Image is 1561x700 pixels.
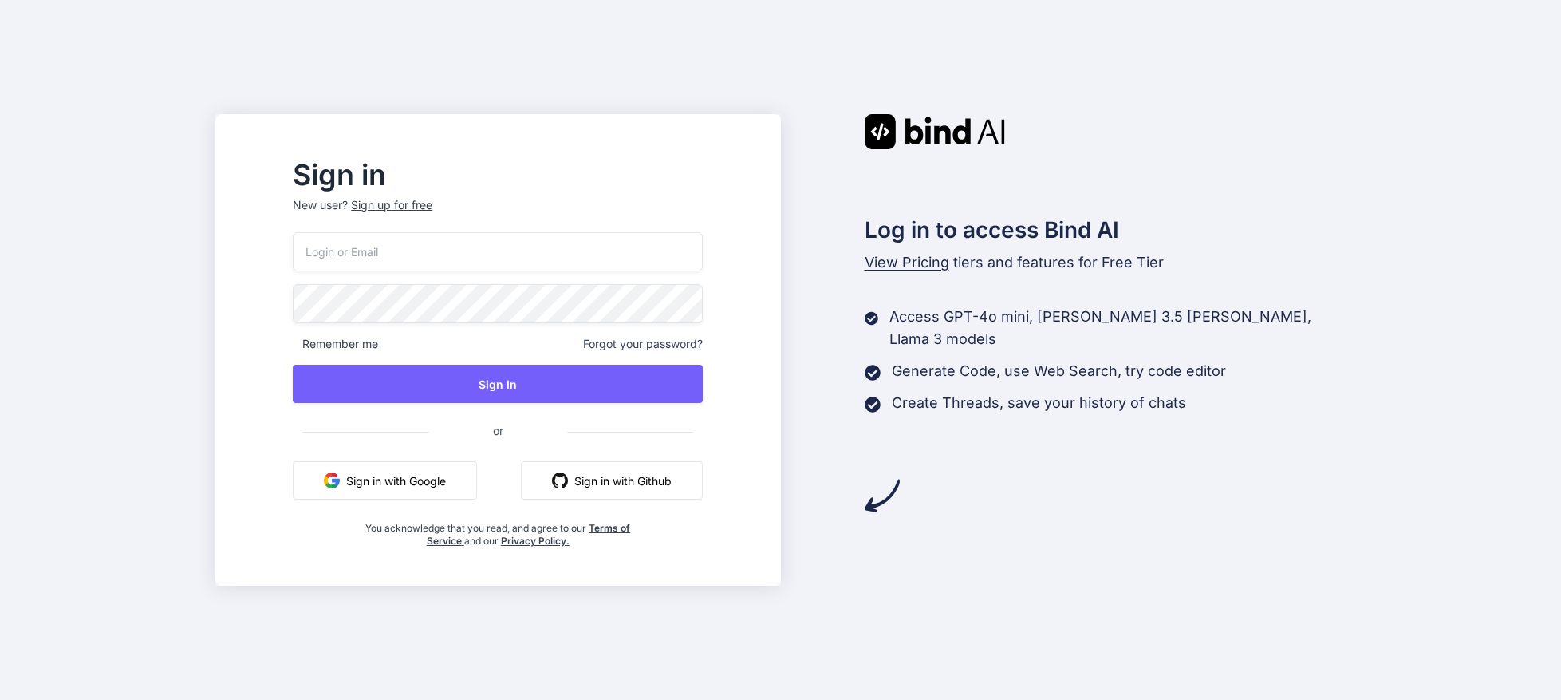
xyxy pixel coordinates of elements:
span: View Pricing [865,254,949,271]
p: tiers and features for Free Tier [865,251,1346,274]
span: Forgot your password? [583,336,703,352]
img: arrow [865,478,900,513]
p: Access GPT-4o mini, [PERSON_NAME] 3.5 [PERSON_NAME], Llama 3 models [889,306,1346,350]
input: Login or Email [293,232,703,271]
span: or [429,411,567,450]
button: Sign In [293,365,703,403]
a: Privacy Policy. [501,535,570,547]
h2: Log in to access Bind AI [865,213,1346,247]
a: Terms of Service [427,522,631,547]
div: You acknowledge that you read, and agree to our and our [361,512,635,548]
span: Remember me [293,336,378,352]
div: Sign up for free [351,197,432,213]
p: Create Threads, save your history of chats [892,392,1186,414]
p: New user? [293,197,703,232]
button: Sign in with Github [521,461,703,500]
img: github [552,473,568,488]
p: Generate Code, use Web Search, try code editor [892,360,1226,382]
h2: Sign in [293,162,703,188]
img: google [324,473,340,488]
button: Sign in with Google [293,461,477,500]
img: Bind AI logo [865,114,1005,149]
